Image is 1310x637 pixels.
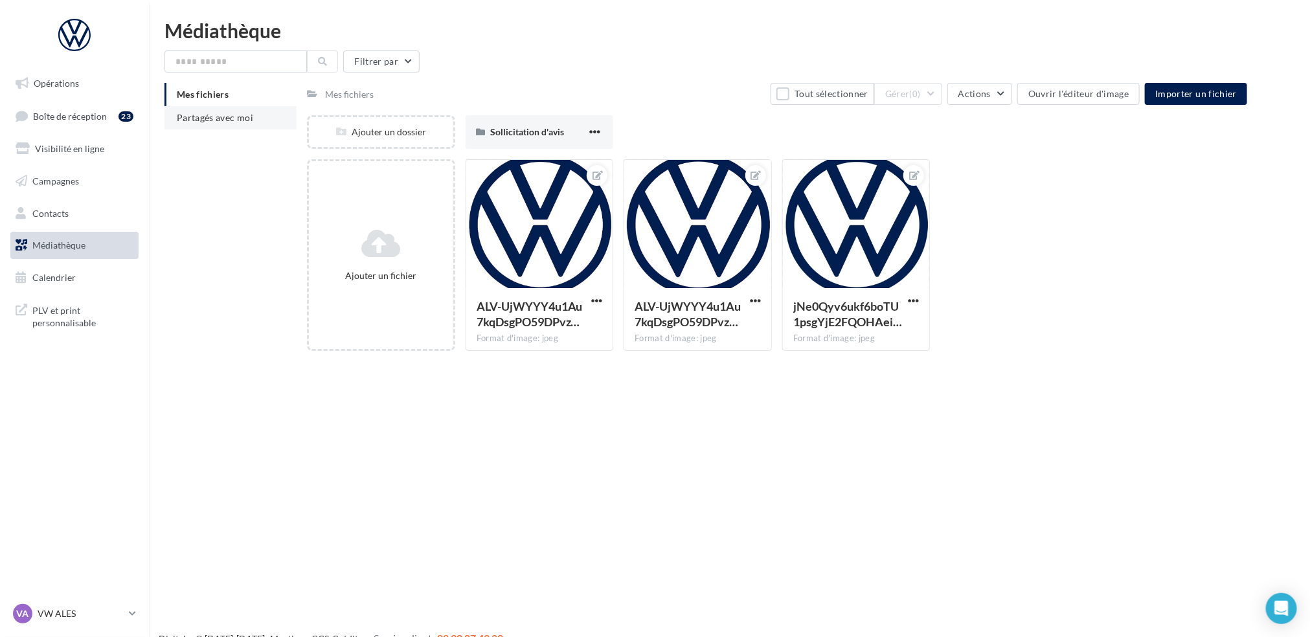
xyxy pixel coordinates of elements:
[314,269,448,282] div: Ajouter un fichier
[309,126,453,139] div: Ajouter un dossier
[910,89,921,99] span: (0)
[32,302,133,330] span: PLV et print personnalisable
[32,175,79,186] span: Campagnes
[38,607,124,620] p: VW ALES
[33,110,107,121] span: Boîte de réception
[343,50,420,73] button: Filtrer par
[8,168,141,195] a: Campagnes
[1155,88,1237,99] span: Importer un fichier
[947,83,1012,105] button: Actions
[8,296,141,335] a: PLV et print personnalisable
[32,240,85,251] span: Médiathèque
[35,143,104,154] span: Visibilité en ligne
[793,333,920,344] div: Format d'image: jpeg
[477,299,583,329] span: ALV-UjWYYY4u1Au7kqDsgPO59DPvzppX0S7lqID2S5zwHHYBHQcWoFLL
[1145,83,1247,105] button: Importer un fichier
[8,232,141,259] a: Médiathèque
[771,83,874,105] button: Tout sélectionner
[958,88,991,99] span: Actions
[8,70,141,97] a: Opérations
[477,333,603,344] div: Format d'image: jpeg
[17,607,29,620] span: VA
[119,111,133,122] div: 23
[490,126,564,137] span: Sollicitation d'avis
[177,89,229,100] span: Mes fichiers
[32,207,69,218] span: Contacts
[8,135,141,162] a: Visibilité en ligne
[635,299,741,329] span: ALV-UjWYYY4u1Au7kqDsgPO59DPvzppX0S7lqID2S5zwHHYBHQcWoFLL
[635,333,761,344] div: Format d'image: jpeg
[325,88,374,101] div: Mes fichiers
[1017,83,1140,105] button: Ouvrir l'éditeur d'image
[10,601,139,626] a: VA VW ALES
[177,112,253,123] span: Partagés avec moi
[34,78,79,89] span: Opérations
[32,272,76,283] span: Calendrier
[164,21,1294,40] div: Médiathèque
[8,264,141,291] a: Calendrier
[8,102,141,130] a: Boîte de réception23
[874,83,942,105] button: Gérer(0)
[8,200,141,227] a: Contacts
[793,299,902,329] span: jNe0Qyv6ukf6boTU1psgYjE2FQOHAeiZz3ll8U5t9XlS4NsRRHofewIitq59hpkLRi5fwcfW_v5OtDECMg=s0
[1266,593,1297,624] div: Open Intercom Messenger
